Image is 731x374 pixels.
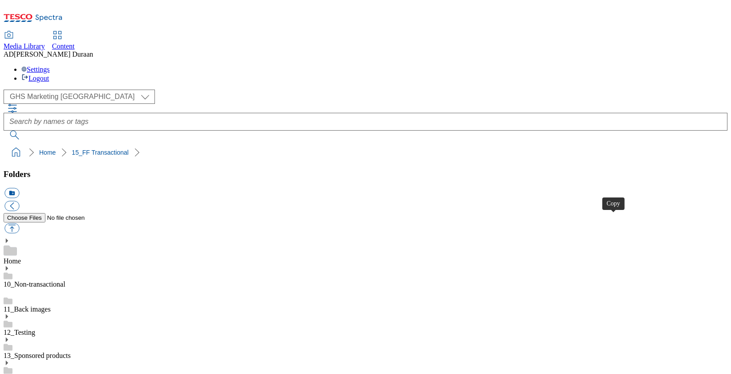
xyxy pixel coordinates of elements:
a: Content [52,32,75,50]
span: [PERSON_NAME] Duraan [14,50,93,58]
a: 12_Testing [4,329,35,336]
a: home [9,145,23,160]
input: Search by names or tags [4,113,727,131]
a: Home [4,257,21,265]
h3: Folders [4,169,727,179]
a: 13_Sponsored products [4,352,71,359]
a: 10_Non-transactional [4,280,65,288]
a: Media Library [4,32,45,50]
span: Media Library [4,42,45,50]
a: Settings [21,66,50,73]
span: Content [52,42,75,50]
nav: breadcrumb [4,144,727,161]
a: Home [39,149,56,156]
a: 15_FF Transactional [72,149,129,156]
a: Logout [21,74,49,82]
a: 11_Back images [4,305,51,313]
span: AD [4,50,14,58]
